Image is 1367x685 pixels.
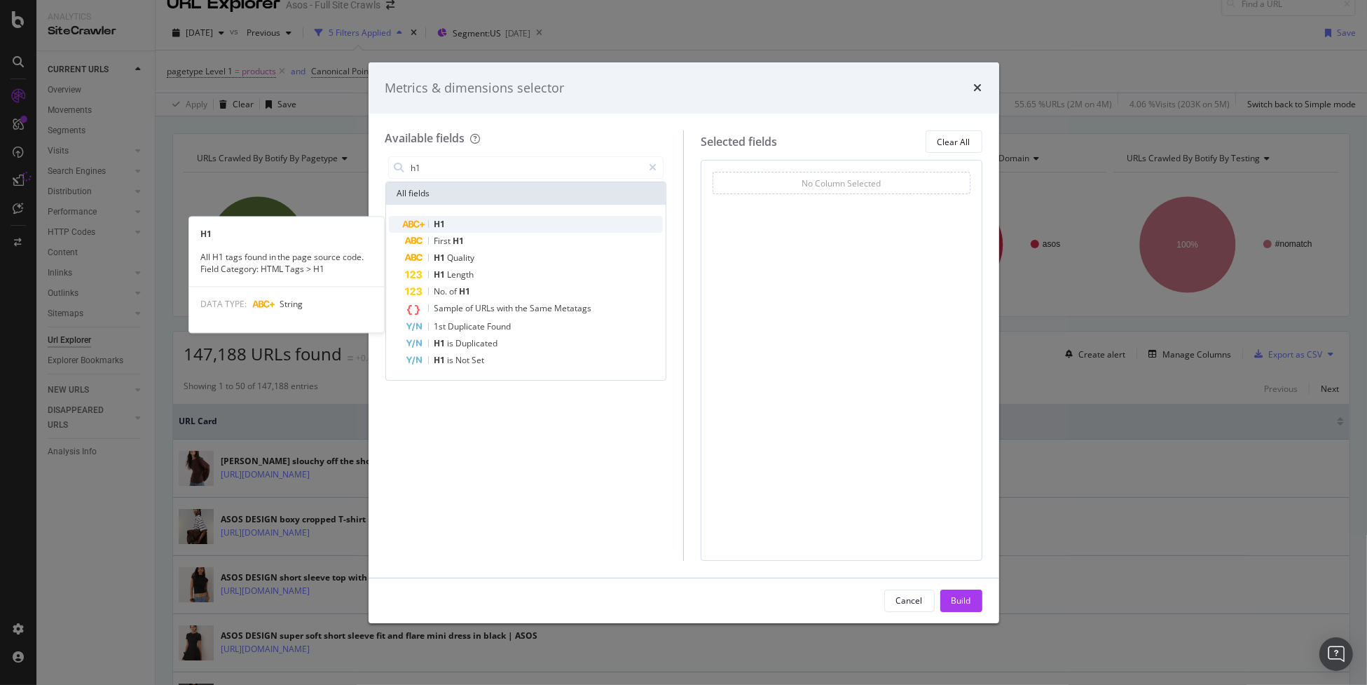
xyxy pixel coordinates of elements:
[926,130,982,153] button: Clear All
[952,595,971,606] div: Build
[472,354,485,366] span: Set
[456,337,498,349] span: Duplicated
[453,235,465,247] span: H1
[456,354,472,366] span: Not
[1319,637,1353,671] div: Open Intercom Messenger
[460,285,471,297] span: H1
[386,182,666,205] div: All fields
[434,354,448,366] span: H1
[516,302,530,314] span: the
[530,302,555,314] span: Same
[937,136,970,148] div: Clear All
[448,269,474,280] span: Length
[466,302,476,314] span: of
[434,269,448,280] span: H1
[974,79,982,97] div: times
[497,302,516,314] span: with
[448,337,456,349] span: is
[385,79,565,97] div: Metrics & dimensions selector
[555,302,592,314] span: Metatags
[434,337,448,349] span: H1
[802,177,881,189] div: No Column Selected
[434,218,446,230] span: H1
[434,252,448,264] span: H1
[896,595,923,606] div: Cancel
[434,285,450,297] span: No.
[448,252,475,264] span: Quality
[189,251,384,275] div: All H1 tags found in the page source code. Field Category: HTML Tags > H1
[448,320,488,332] span: Duplicate
[940,590,982,612] button: Build
[434,320,448,332] span: 1st
[701,134,777,150] div: Selected fields
[450,285,460,297] span: of
[476,302,497,314] span: URLs
[488,320,511,332] span: Found
[448,354,456,366] span: is
[189,228,384,240] div: H1
[434,235,453,247] span: First
[884,590,935,612] button: Cancel
[385,130,465,146] div: Available fields
[410,157,643,178] input: Search by field name
[434,302,466,314] span: Sample
[369,62,999,623] div: modal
